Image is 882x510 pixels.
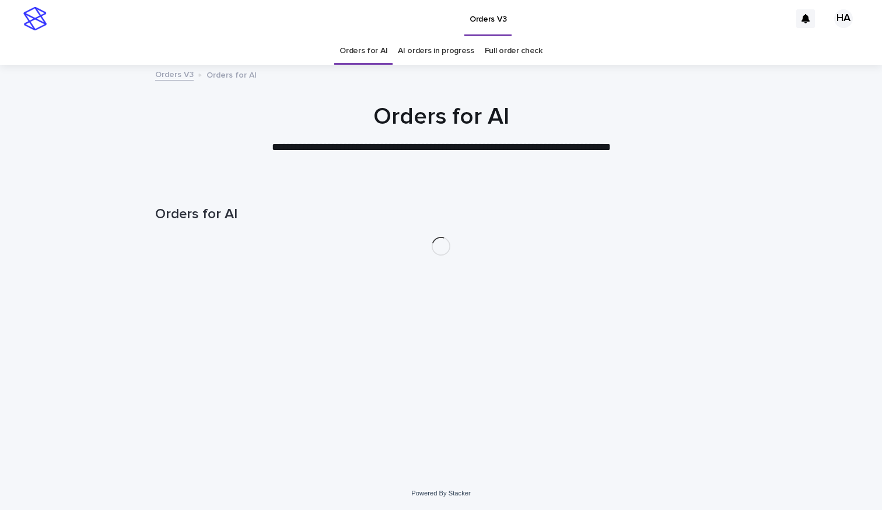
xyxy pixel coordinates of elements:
[411,490,470,497] a: Powered By Stacker
[485,37,542,65] a: Full order check
[206,68,257,81] p: Orders for AI
[398,37,474,65] a: AI orders in progress
[155,206,727,223] h1: Orders for AI
[23,7,47,30] img: stacker-logo-s-only.png
[834,9,853,28] div: HA
[339,37,387,65] a: Orders for AI
[155,67,194,81] a: Orders V3
[155,103,727,131] h1: Orders for AI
